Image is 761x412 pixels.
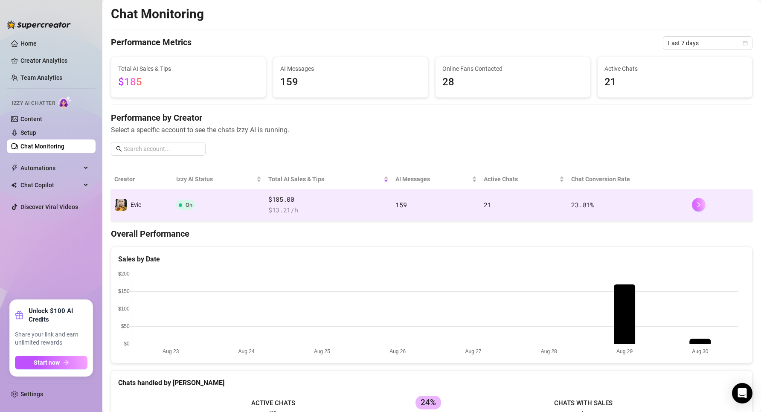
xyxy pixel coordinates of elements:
[392,169,480,189] th: AI Messages
[280,74,421,90] span: 159
[268,205,389,215] span: $ 13.21 /h
[20,178,81,192] span: Chat Copilot
[604,74,745,90] span: 21
[111,169,173,189] th: Creator
[111,6,204,22] h2: Chat Monitoring
[7,20,71,29] img: logo-BBDzfeDw.svg
[15,331,87,347] span: Share your link and earn unlimited rewards
[280,64,421,73] span: AI Messages
[20,74,62,81] a: Team Analytics
[20,116,42,122] a: Content
[692,198,706,212] button: right
[743,41,748,46] span: calendar
[480,169,568,189] th: Active Chats
[20,143,64,150] a: Chat Monitoring
[696,202,702,208] span: right
[58,96,72,108] img: AI Chatter
[395,200,407,209] span: 159
[118,377,745,388] div: Chats handled by [PERSON_NAME]
[668,37,747,49] span: Last 7 days
[604,64,745,73] span: Active Chats
[124,144,200,154] input: Search account...
[131,201,141,208] span: Evie
[115,199,127,211] img: Evie
[442,74,583,90] span: 28
[20,40,37,47] a: Home
[20,391,43,397] a: Settings
[186,202,192,208] span: On
[268,194,389,205] span: $185.00
[395,174,470,184] span: AI Messages
[265,169,392,189] th: Total AI Sales & Tips
[15,311,23,319] span: gift
[20,203,78,210] a: Discover Viral Videos
[571,200,593,209] span: 23.81 %
[20,129,36,136] a: Setup
[732,383,752,403] div: Open Intercom Messenger
[118,254,745,264] div: Sales by Date
[20,54,89,67] a: Creator Analytics
[111,228,752,240] h4: Overall Performance
[111,36,192,50] h4: Performance Metrics
[20,161,81,175] span: Automations
[111,112,752,124] h4: Performance by Creator
[12,99,55,107] span: Izzy AI Chatter
[442,64,583,73] span: Online Fans Contacted
[15,356,87,369] button: Start nowarrow-right
[118,64,259,73] span: Total AI Sales & Tips
[118,76,142,88] span: $185
[116,146,122,152] span: search
[34,359,60,366] span: Start now
[568,169,688,189] th: Chat Conversion Rate
[29,307,87,324] strong: Unlock $100 AI Credits
[63,360,69,366] span: arrow-right
[111,125,752,135] span: Select a specific account to see the chats Izzy AI is running.
[173,169,265,189] th: Izzy AI Status
[268,174,382,184] span: Total AI Sales & Tips
[484,174,558,184] span: Active Chats
[11,165,18,171] span: thunderbolt
[11,182,17,188] img: Chat Copilot
[176,174,255,184] span: Izzy AI Status
[484,200,491,209] span: 21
